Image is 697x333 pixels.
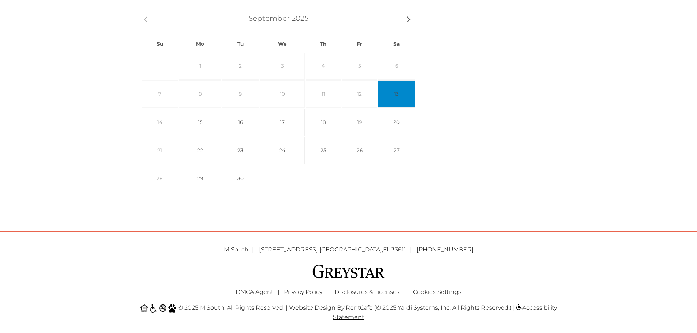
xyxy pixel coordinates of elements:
span: September [248,14,290,23]
span: 1 [179,53,221,80]
a: 26 [342,137,377,164]
span: 28 [142,165,179,192]
img: No Smoking [159,304,166,312]
a: 30 [222,165,259,192]
img: Accessible community and Greystar Fair Housing Statement [149,304,157,313]
span: 2 [222,53,259,80]
span: Sunday [157,41,163,47]
a: 29 [179,165,221,192]
a: Next [405,12,415,22]
a: 25 [306,137,341,164]
span: Tuesday [237,41,244,47]
span: Friday [357,41,362,47]
a: 19 [342,109,377,136]
a: 15 [179,109,221,136]
span: 12 [342,80,377,108]
a: 16 [222,109,259,136]
span: 2025 [292,14,308,23]
a: 13 [378,80,415,108]
a: Disclosures & Licenses [334,288,400,295]
a: 24 [260,137,305,164]
span: | [328,288,330,295]
span: FL [383,246,390,253]
a: Cookies Settings [413,288,461,295]
span: | [405,288,407,295]
span: 33611 [391,246,406,253]
span: | [278,288,280,295]
img: Pet Friendly [168,304,176,313]
a: Accessibility Statement [333,304,557,321]
img: Greystar logo and Greystar website [312,264,385,279]
span: 3 [260,53,305,80]
a: 20 [378,109,415,136]
span: Wednesday [278,41,287,47]
span: 4 [306,53,341,80]
a: [PHONE_NUMBER] [417,246,473,253]
span: M South [224,246,258,253]
span: [STREET_ADDRESS] [259,246,318,253]
span: 21 [142,137,179,164]
a: Prev [142,12,152,22]
span: Monday [196,41,204,47]
span: Thursday [320,41,326,47]
a: 17 [260,109,305,136]
a: Greystar Privacy Policy [284,288,322,295]
span: Saturday [393,41,400,47]
span: Prev [144,14,150,20]
a: 23 [222,137,259,164]
span: 5 [342,53,377,80]
span: 14 [142,109,179,136]
span: 9 [222,80,259,108]
a: 22 [179,137,221,164]
a: 18 [306,109,341,136]
a: M South [STREET_ADDRESS] [GEOGRAPHIC_DATA],FL 33611 [224,246,415,253]
div: © 2025 M South. All Rights Reserved. | Website Design by RentCafe (© 2025 Yardi Systems, Inc. All... [135,299,563,326]
a: Greystar DMCA Agent [236,288,273,295]
span: 6 [378,53,415,80]
span: [GEOGRAPHIC_DATA] [319,246,382,253]
span: 10 [260,80,305,108]
span: Next [407,14,413,20]
span: 11 [306,80,341,108]
span: , [259,246,415,253]
span: 8 [179,80,221,108]
a: 27 [378,137,415,164]
img: Equal Housing Opportunity and Greystar Fair Housing Statement [140,304,148,312]
span: 7 [142,80,179,108]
